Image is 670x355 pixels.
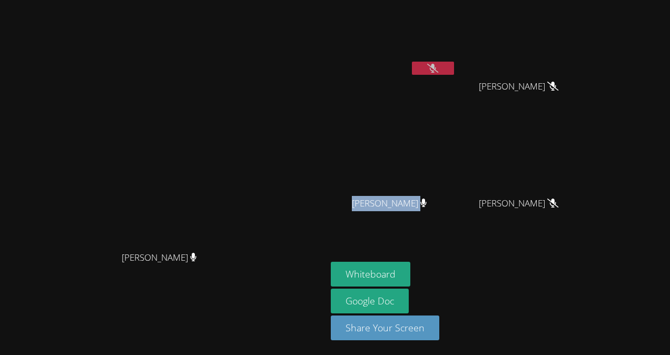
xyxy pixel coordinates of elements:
[352,196,427,211] span: [PERSON_NAME]
[479,79,558,94] span: [PERSON_NAME]
[479,196,558,211] span: [PERSON_NAME]
[331,289,409,313] a: Google Doc
[122,250,197,265] span: [PERSON_NAME]
[331,315,439,340] button: Share Your Screen
[331,262,410,287] button: Whiteboard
